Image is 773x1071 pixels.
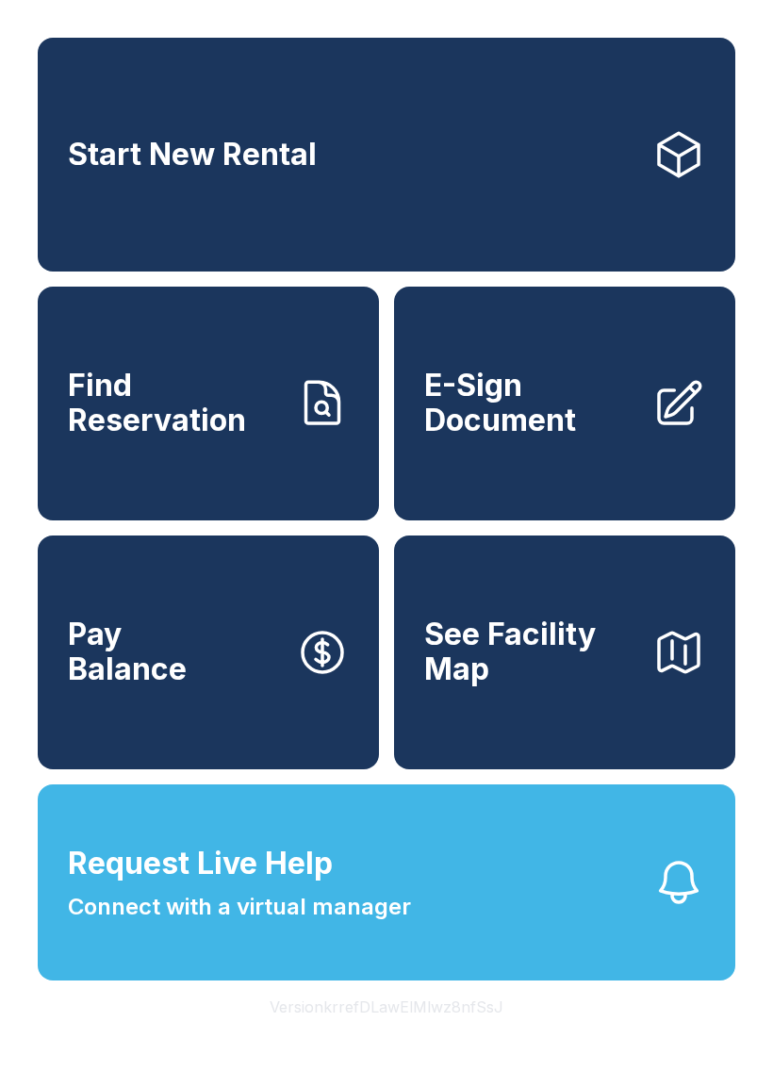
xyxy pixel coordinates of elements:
span: See Facility Map [424,618,637,686]
button: VersionkrrefDLawElMlwz8nfSsJ [255,980,518,1033]
button: See Facility Map [394,535,735,769]
a: Find Reservation [38,287,379,520]
a: E-Sign Document [394,287,735,520]
button: PayBalance [38,535,379,769]
span: Find Reservation [68,369,281,437]
span: Pay Balance [68,618,187,686]
button: Request Live HelpConnect with a virtual manager [38,784,735,980]
span: Connect with a virtual manager [68,890,411,924]
span: Request Live Help [68,841,333,886]
span: Start New Rental [68,138,317,173]
span: E-Sign Document [424,369,637,437]
a: Start New Rental [38,38,735,272]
